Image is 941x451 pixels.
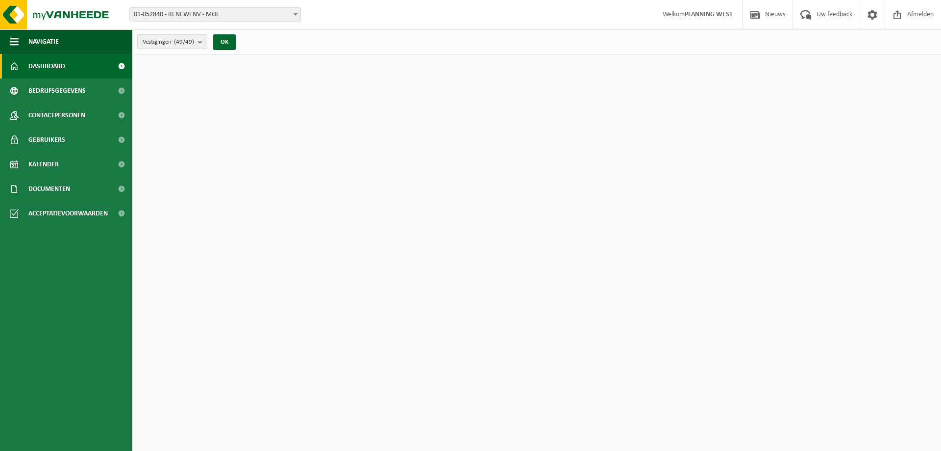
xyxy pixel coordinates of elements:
span: 01-052840 - RENEWI NV - MOL [129,7,301,22]
button: OK [213,34,236,50]
button: Vestigingen(49/49) [137,34,207,49]
span: Bedrijfsgegevens [28,79,86,103]
span: Documenten [28,177,70,201]
span: Navigatie [28,29,59,54]
span: Contactpersonen [28,103,85,128]
span: Dashboard [28,54,65,79]
span: Acceptatievoorwaarden [28,201,108,226]
span: Kalender [28,152,59,177]
strong: PLANNING WEST [685,11,733,18]
span: Gebruikers [28,128,65,152]
span: Vestigingen [143,35,194,50]
span: 01-052840 - RENEWI NV - MOL [130,8,300,22]
count: (49/49) [174,39,194,45]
